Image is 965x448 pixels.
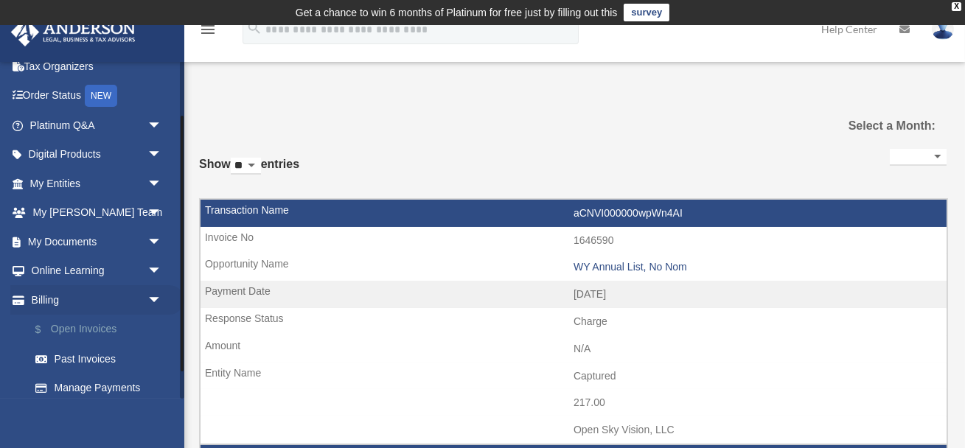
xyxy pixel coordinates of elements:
i: search [246,20,262,36]
td: aCNVI000000wpWn4AI [201,200,947,228]
td: 1646590 [201,227,947,255]
a: Billingarrow_drop_down [10,285,184,315]
a: My Documentsarrow_drop_down [10,227,184,256]
label: Select a Month: [833,116,936,136]
select: Showentries [231,158,261,175]
a: menu [199,26,217,38]
img: Anderson Advisors Platinum Portal [7,18,140,46]
div: WY Annual List, No Nom [574,261,939,273]
a: Tax Organizers [10,52,184,81]
label: Show entries [199,154,299,189]
a: Manage Payments [21,374,184,403]
span: arrow_drop_down [147,169,177,199]
a: Platinum Q&Aarrow_drop_down [10,111,184,140]
span: $ [43,321,51,339]
a: Digital Productsarrow_drop_down [10,140,184,169]
div: NEW [85,85,117,107]
span: arrow_drop_down [147,111,177,141]
span: arrow_drop_down [147,198,177,228]
a: Order StatusNEW [10,81,184,111]
span: arrow_drop_down [147,140,177,170]
a: $Open Invoices [21,315,184,345]
td: 217.00 [201,389,947,417]
td: Captured [201,363,947,391]
span: arrow_drop_down [147,256,177,287]
span: arrow_drop_down [147,227,177,257]
i: menu [199,21,217,38]
span: arrow_drop_down [147,285,177,315]
a: Online Learningarrow_drop_down [10,256,184,286]
div: close [952,2,961,11]
div: Get a chance to win 6 months of Platinum for free just by filling out this [296,4,618,21]
td: [DATE] [201,281,947,309]
a: My Entitiesarrow_drop_down [10,169,184,198]
td: N/A [201,335,947,363]
a: Past Invoices [21,344,177,374]
td: Open Sky Vision, LLC [201,416,947,444]
img: User Pic [932,18,954,40]
a: My [PERSON_NAME] Teamarrow_drop_down [10,198,184,228]
a: survey [624,4,669,21]
td: Charge [201,308,947,336]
